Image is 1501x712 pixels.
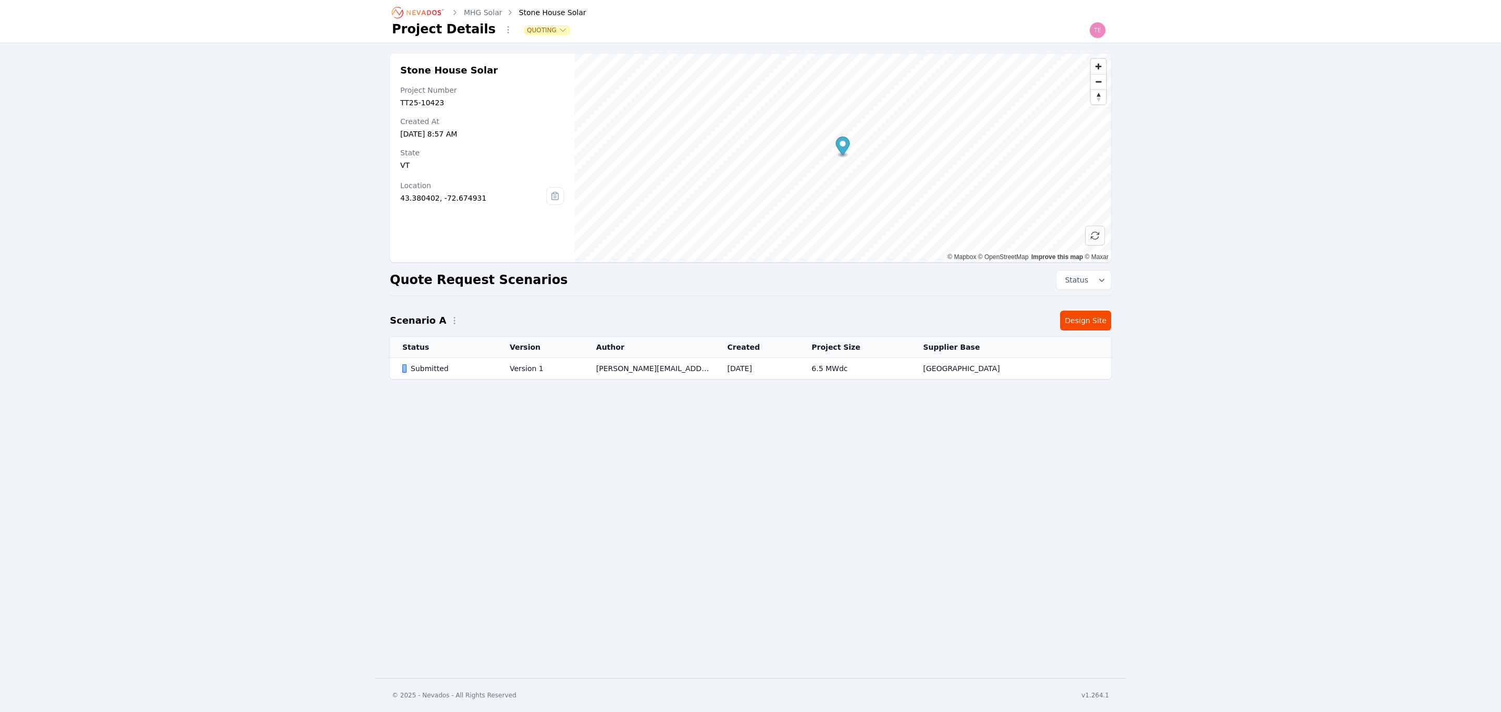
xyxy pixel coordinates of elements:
[715,337,799,358] th: Created
[1081,691,1109,699] div: v1.264.1
[835,137,850,158] div: Map marker
[400,85,564,95] div: Project Number
[400,180,546,191] div: Location
[402,363,492,374] div: Submitted
[1031,253,1083,261] a: Improve this map
[1056,271,1111,289] button: Status
[390,337,497,358] th: Status
[390,358,1111,379] tr: SubmittedVersion 1[PERSON_NAME][EMAIL_ADDRESS][DOMAIN_NAME][DATE]6.5 MWdc[GEOGRAPHIC_DATA]
[390,313,446,328] h2: Scenario A
[390,272,568,288] h2: Quote Request Scenarios
[400,64,564,77] h2: Stone House Solar
[400,129,564,139] div: [DATE] 8:57 AM
[392,21,496,38] h1: Project Details
[799,337,911,358] th: Project Size
[464,7,502,18] a: MHG Solar
[911,337,1069,358] th: Supplier Base
[1085,253,1109,261] a: Maxar
[574,54,1111,262] canvas: Map
[911,358,1069,379] td: [GEOGRAPHIC_DATA]
[715,358,799,379] td: [DATE]
[1091,59,1106,74] button: Zoom in
[505,7,586,18] div: Stone House Solar
[400,148,564,158] div: State
[400,160,564,170] div: VT
[1091,74,1106,89] button: Zoom out
[400,97,564,108] div: TT25-10423
[1091,90,1106,104] span: Reset bearing to north
[497,337,584,358] th: Version
[392,4,586,21] nav: Breadcrumb
[400,193,546,203] div: 43.380402, -72.674931
[978,253,1029,261] a: OpenStreetMap
[525,26,569,34] button: Quoting
[1091,89,1106,104] button: Reset bearing to north
[1060,311,1111,330] a: Design Site
[799,358,911,379] td: 6.5 MWdc
[392,691,516,699] div: © 2025 - Nevados - All Rights Reserved
[948,253,976,261] a: Mapbox
[400,116,564,127] div: Created At
[584,337,715,358] th: Author
[497,358,584,379] td: Version 1
[1089,22,1106,39] img: Ted Elliott
[1061,275,1088,285] span: Status
[584,358,715,379] td: [PERSON_NAME][EMAIL_ADDRESS][DOMAIN_NAME]
[1091,75,1106,89] span: Zoom out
